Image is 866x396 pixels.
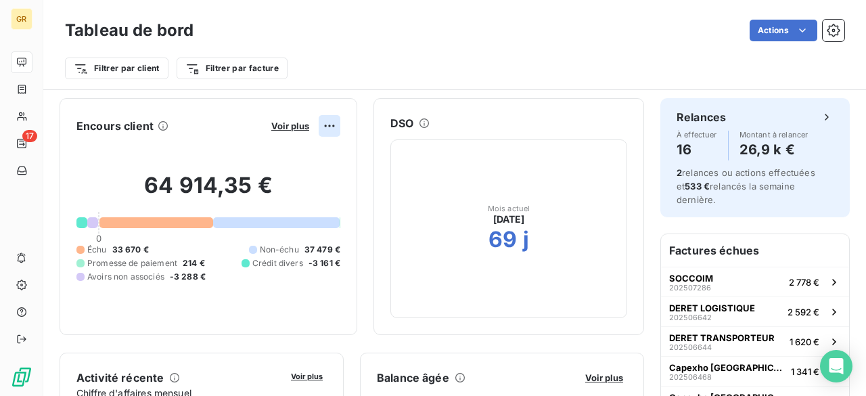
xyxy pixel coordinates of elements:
img: Logo LeanPay [11,366,32,388]
span: 214 € [183,257,205,269]
span: Promesse de paiement [87,257,177,269]
span: DERET TRANSPORTEUR [669,332,775,343]
span: Échu [87,244,107,256]
h4: 16 [677,139,717,160]
span: À effectuer [677,131,717,139]
button: DERET TRANSPORTEUR2025066441 620 € [661,326,849,356]
div: GR [11,8,32,30]
h3: Tableau de bord [65,18,193,43]
span: 202506644 [669,343,712,351]
span: Mois actuel [488,204,530,213]
span: Voir plus [585,372,623,383]
span: [DATE] [493,213,525,226]
h2: 64 914,35 € [76,172,340,213]
span: 533 € [685,181,710,192]
span: 17 [22,130,37,142]
span: Capexho [GEOGRAPHIC_DATA] [669,362,785,373]
span: 0 [96,233,101,244]
h6: Encours client [76,118,154,134]
span: Voir plus [291,372,323,381]
button: Capexho [GEOGRAPHIC_DATA]2025064681 341 € [661,356,849,386]
span: Non-échu [260,244,299,256]
span: 33 670 € [112,244,149,256]
button: Filtrer par facture [177,58,288,79]
span: Avoirs non associés [87,271,164,283]
h6: Factures échues [661,234,849,267]
span: DERET LOGISTIQUE [669,303,755,313]
h6: Activité récente [76,370,164,386]
span: relances ou actions effectuées et relancés la semaine dernière. [677,167,815,205]
div: Open Intercom Messenger [820,350,852,382]
span: Voir plus [271,120,309,131]
h2: j [523,226,529,253]
span: 2 592 € [788,307,819,317]
span: 1 341 € [791,366,819,377]
span: Montant à relancer [739,131,808,139]
button: Filtrer par client [65,58,168,79]
h4: 26,9 k € [739,139,808,160]
span: 202507286 [669,284,711,292]
span: Crédit divers [252,257,303,269]
span: -3 161 € [309,257,340,269]
span: -3 288 € [170,271,206,283]
span: 37 479 € [304,244,340,256]
span: 2 [677,167,682,178]
h6: DSO [390,115,413,131]
h6: Balance âgée [377,370,449,386]
span: 202506468 [669,373,712,381]
button: SOCCOIM2025072862 778 € [661,267,849,296]
h6: Relances [677,109,726,125]
button: Voir plus [287,370,327,382]
span: 1 620 € [790,336,819,347]
button: DERET LOGISTIQUE2025066422 592 € [661,296,849,326]
span: SOCCOIM [669,273,713,284]
span: 2 778 € [789,277,819,288]
button: Voir plus [267,120,313,132]
button: Voir plus [581,372,627,384]
button: Actions [750,20,817,41]
span: 202506642 [669,313,712,322]
h2: 69 [488,226,517,253]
